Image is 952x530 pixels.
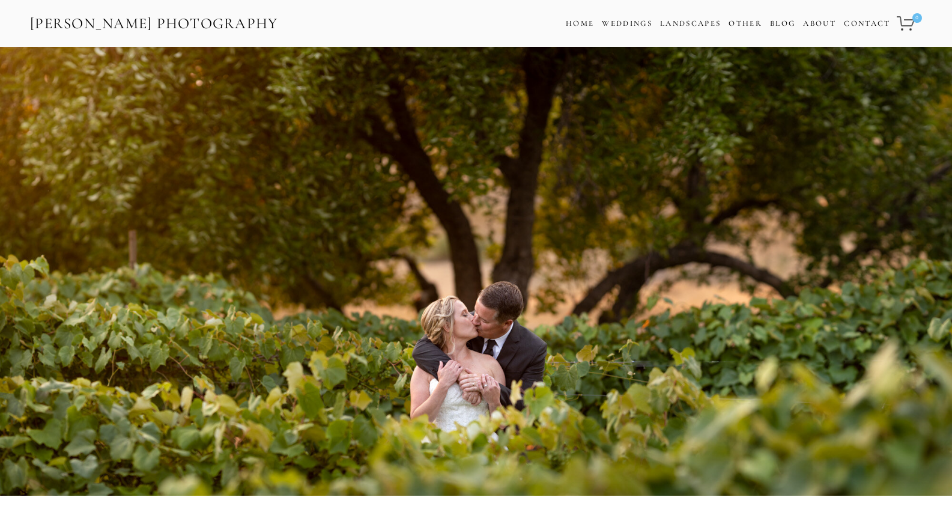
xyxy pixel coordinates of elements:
a: Landscapes [660,19,721,28]
a: Blog [770,15,795,32]
span: 0 [912,13,922,23]
a: Home [566,15,594,32]
a: Other [729,19,762,28]
a: [PERSON_NAME] Photography [29,10,279,37]
a: 0 items in cart [895,9,923,38]
a: About [803,15,836,32]
a: Weddings [602,19,652,28]
a: Contact [844,15,890,32]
